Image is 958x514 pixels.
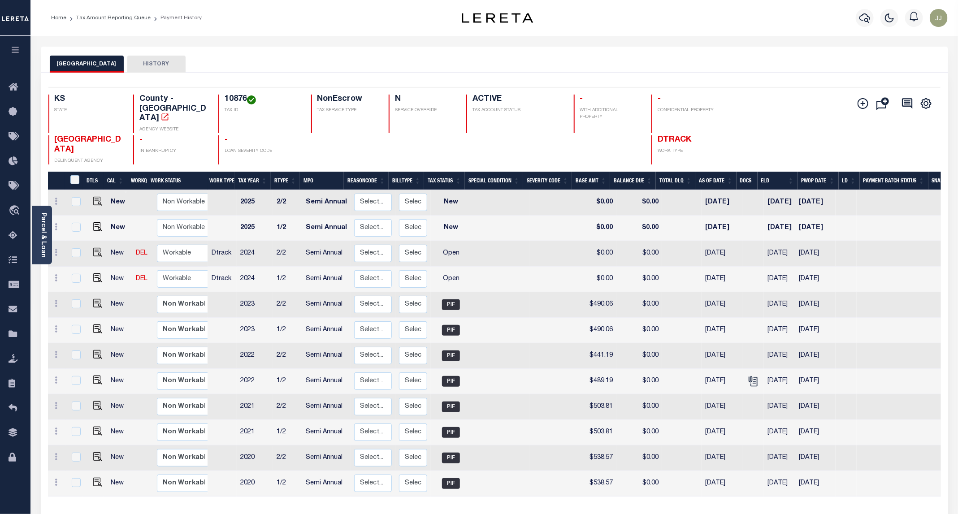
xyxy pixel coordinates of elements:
[344,172,389,190] th: ReasonCode: activate to sort column ascending
[860,172,928,190] th: Payment Batch Status: activate to sort column ascending
[580,107,641,121] p: WITH ADDITIONAL PROPERTY
[225,148,300,155] p: LOAN SEVERITY CODE
[302,318,351,343] td: Semi Annual
[48,172,65,190] th: &nbsp;&nbsp;&nbsp;&nbsp;&nbsp;&nbsp;&nbsp;&nbsp;&nbsp;&nbsp;
[764,267,795,292] td: [DATE]
[237,241,273,267] td: 2024
[442,427,460,438] span: PIF
[237,190,273,216] td: 2025
[237,292,273,318] td: 2023
[702,292,742,318] td: [DATE]
[578,471,616,497] td: $538.57
[616,267,662,292] td: $0.00
[271,172,300,190] th: RType: activate to sort column ascending
[702,241,742,267] td: [DATE]
[572,172,610,190] th: Base Amt: activate to sort column ascending
[616,420,662,445] td: $0.00
[139,136,143,144] span: -
[795,216,836,241] td: [DATE]
[578,241,616,267] td: $0.00
[795,471,836,497] td: [DATE]
[442,325,460,336] span: PIF
[795,190,836,216] td: [DATE]
[107,216,132,241] td: New
[472,107,563,114] p: TAX ACCOUNT STATUS
[127,56,186,73] button: HISTORY
[208,241,237,267] td: Dtrack
[764,190,795,216] td: [DATE]
[139,148,208,155] p: IN BANKRUPTCY
[702,318,742,343] td: [DATE]
[795,267,836,292] td: [DATE]
[300,172,344,190] th: MPO
[702,369,742,394] td: [DATE]
[317,107,378,114] p: TAX SERVICE TYPE
[237,318,273,343] td: 2023
[702,216,742,241] td: [DATE]
[139,95,208,124] h4: County - [GEOGRAPHIC_DATA]
[107,445,132,471] td: New
[795,318,836,343] td: [DATE]
[302,394,351,420] td: Semi Annual
[578,292,616,318] td: $490.06
[616,241,662,267] td: $0.00
[65,172,83,190] th: &nbsp;
[616,292,662,318] td: $0.00
[764,369,795,394] td: [DATE]
[273,394,302,420] td: 2/2
[40,212,46,258] a: Parcel & Loan
[55,95,123,104] h4: KS
[472,95,563,104] h4: ACTIVE
[302,420,351,445] td: Semi Annual
[302,292,351,318] td: Semi Annual
[389,172,424,190] th: BillType: activate to sort column ascending
[578,343,616,369] td: $441.19
[107,292,132,318] td: New
[107,190,132,216] td: New
[107,318,132,343] td: New
[764,343,795,369] td: [DATE]
[702,343,742,369] td: [DATE]
[442,376,460,387] span: PIF
[273,190,302,216] td: 2/2
[395,107,455,114] p: SERVICE OVERRIDE
[616,445,662,471] td: $0.00
[695,172,737,190] th: As of Date: activate to sort column ascending
[658,107,726,114] p: CONFIDENTIAL PROPERTY
[702,471,742,497] td: [DATE]
[237,445,273,471] td: 2020
[795,394,836,420] td: [DATE]
[839,172,860,190] th: LD: activate to sort column ascending
[55,107,123,114] p: STATE
[758,172,798,190] th: ELD: activate to sort column ascending
[764,241,795,267] td: [DATE]
[431,241,471,267] td: Open
[273,318,302,343] td: 1/2
[616,216,662,241] td: $0.00
[302,216,351,241] td: Semi Annual
[237,471,273,497] td: 2020
[658,136,692,144] span: DTRACK
[136,250,147,256] a: DEL
[465,172,523,190] th: Special Condition: activate to sort column ascending
[237,343,273,369] td: 2022
[795,292,836,318] td: [DATE]
[107,241,132,267] td: New
[616,318,662,343] td: $0.00
[462,13,533,23] img: logo-dark.svg
[237,394,273,420] td: 2021
[442,350,460,361] span: PIF
[317,95,378,104] h4: NonEscrow
[442,478,460,489] span: PIF
[273,292,302,318] td: 2/2
[578,267,616,292] td: $0.00
[442,453,460,463] span: PIF
[208,267,237,292] td: Dtrack
[764,420,795,445] td: [DATE]
[147,172,208,190] th: Work Status
[764,394,795,420] td: [DATE]
[658,148,726,155] p: WORK TYPE
[9,205,23,217] i: travel_explore
[51,15,66,21] a: Home
[237,420,273,445] td: 2021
